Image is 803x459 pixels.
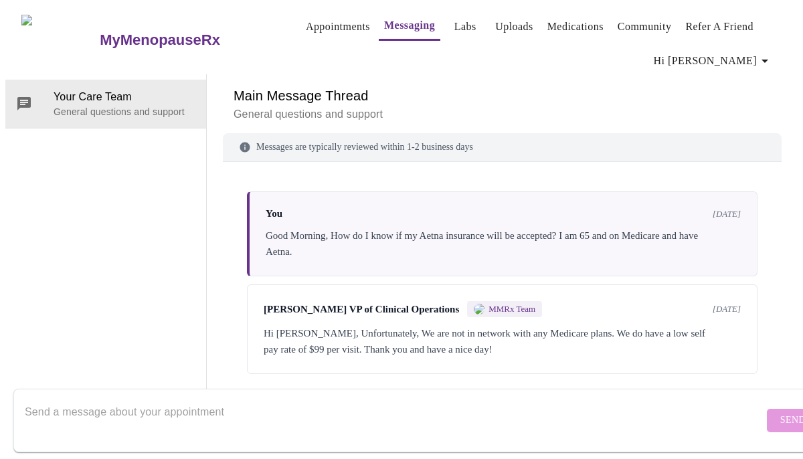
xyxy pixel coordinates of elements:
[547,17,604,36] a: Medications
[25,399,764,442] textarea: Send a message about your appointment
[300,13,375,40] button: Appointments
[264,325,741,357] div: Hi [PERSON_NAME], Unfortunately, We are not in network with any Medicare plans. We do have a low ...
[379,12,440,41] button: Messaging
[264,304,459,315] span: [PERSON_NAME] VP of Clinical Operations
[454,17,476,36] a: Labs
[680,13,759,40] button: Refer a Friend
[54,89,195,105] span: Your Care Team
[384,16,435,35] a: Messaging
[654,52,773,70] span: Hi [PERSON_NAME]
[474,304,484,314] img: MMRX
[490,13,539,40] button: Uploads
[685,17,753,36] a: Refer a Friend
[234,85,771,106] h6: Main Message Thread
[266,227,741,260] div: Good Morning, How do I know if my Aetna insurance will be accepted? I am 65 and on Medicare and h...
[542,13,609,40] button: Medications
[713,209,741,219] span: [DATE]
[100,31,220,49] h3: MyMenopauseRx
[648,48,778,74] button: Hi [PERSON_NAME]
[713,304,741,314] span: [DATE]
[234,106,771,122] p: General questions and support
[444,13,486,40] button: Labs
[98,17,274,64] a: MyMenopauseRx
[21,15,98,65] img: MyMenopauseRx Logo
[266,208,282,219] span: You
[5,80,206,128] div: Your Care TeamGeneral questions and support
[54,105,195,118] p: General questions and support
[488,304,535,314] span: MMRx Team
[618,17,672,36] a: Community
[495,17,533,36] a: Uploads
[306,17,370,36] a: Appointments
[612,13,677,40] button: Community
[223,133,782,162] div: Messages are typically reviewed within 1-2 business days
